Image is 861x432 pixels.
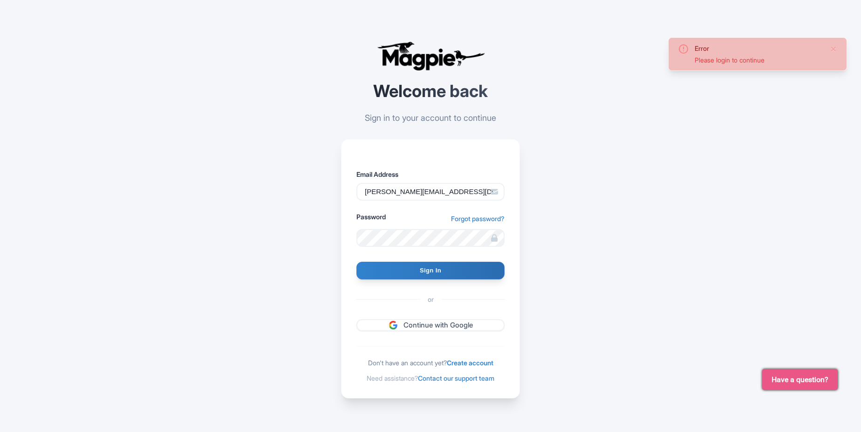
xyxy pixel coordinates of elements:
[695,55,822,65] div: Please login to continue
[695,43,822,53] div: Error
[420,294,441,304] span: or
[447,359,493,367] a: Create account
[356,169,505,179] label: Email Address
[762,369,838,390] button: Have a question?
[341,111,520,124] p: Sign in to your account to continue
[356,319,505,332] a: Continue with Google
[375,41,486,71] img: logo-ab69f6fb50320c5b225c76a69d11143b.png
[356,358,505,368] div: Don't have an account yet?
[830,43,837,55] button: Close
[356,212,386,222] label: Password
[418,374,494,382] a: Contact our support team
[356,262,505,279] input: Sign In
[356,373,505,383] div: Need assistance?
[356,183,505,201] input: Enter your email address
[772,374,828,385] span: Have a question?
[451,214,505,223] a: Forgot password?
[341,82,520,101] h2: Welcome back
